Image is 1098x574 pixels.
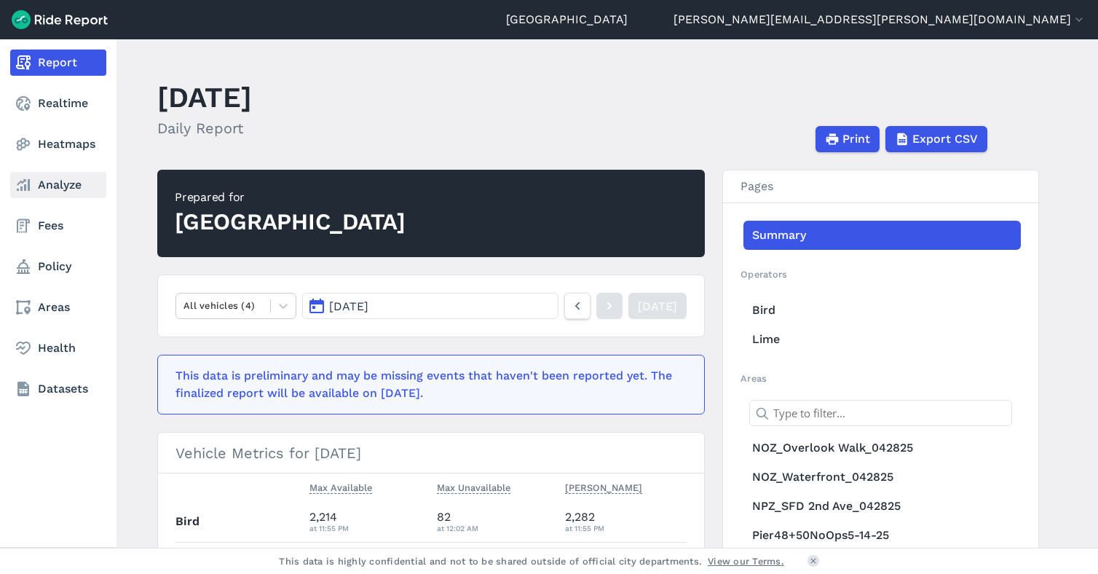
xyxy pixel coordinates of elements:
[329,299,368,313] span: [DATE]
[437,522,553,535] div: at 12:02 AM
[565,508,687,535] div: 2,282
[10,131,106,157] a: Heatmaps
[815,126,880,152] button: Print
[743,463,1021,492] a: NOZ_Waterfront_042825
[723,170,1038,203] h3: Pages
[565,479,642,497] button: [PERSON_NAME]
[749,400,1012,426] input: Type to filter...
[309,508,426,535] div: 2,214
[708,554,784,568] a: View our Terms.
[10,90,106,117] a: Realtime
[743,492,1021,521] a: NPZ_SFD 2nd Ave_042825
[175,367,678,402] div: This data is preliminary and may be missing events that haven't been reported yet. The finalized ...
[565,522,687,535] div: at 11:55 PM
[309,479,372,494] span: Max Available
[175,502,304,542] th: Bird
[10,294,106,321] a: Areas
[912,130,978,148] span: Export CSV
[743,296,1021,325] a: Bird
[12,10,108,29] img: Ride Report
[740,371,1021,385] h2: Areas
[565,479,642,494] span: [PERSON_NAME]
[157,77,252,117] h1: [DATE]
[437,479,510,497] button: Max Unavailable
[309,479,372,497] button: Max Available
[743,521,1021,550] a: Pier48+50NoOps5-14-25
[10,213,106,239] a: Fees
[302,293,558,319] button: [DATE]
[437,479,510,494] span: Max Unavailable
[506,11,628,28] a: [GEOGRAPHIC_DATA]
[10,376,106,402] a: Datasets
[743,325,1021,354] a: Lime
[674,11,1086,28] button: [PERSON_NAME][EMAIL_ADDRESS][PERSON_NAME][DOMAIN_NAME]
[158,433,704,473] h3: Vehicle Metrics for [DATE]
[10,50,106,76] a: Report
[10,335,106,361] a: Health
[437,508,553,535] div: 82
[10,172,106,198] a: Analyze
[309,522,426,535] div: at 11:55 PM
[740,267,1021,281] h2: Operators
[175,189,406,206] div: Prepared for
[842,130,870,148] span: Print
[157,117,252,139] h2: Daily Report
[10,253,106,280] a: Policy
[175,206,406,238] div: [GEOGRAPHIC_DATA]
[628,293,687,319] a: [DATE]
[885,126,987,152] button: Export CSV
[743,221,1021,250] a: Summary
[743,433,1021,463] a: NOZ_Overlook Walk_042825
